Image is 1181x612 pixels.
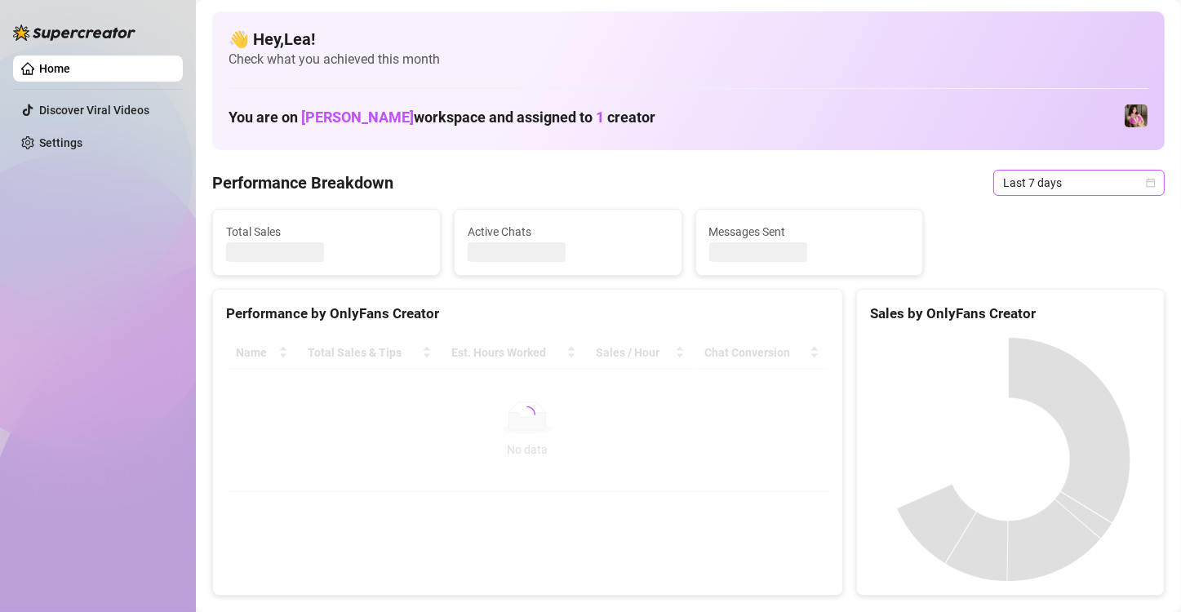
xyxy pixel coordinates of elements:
[229,109,655,126] h1: You are on workspace and assigned to creator
[39,136,82,149] a: Settings
[301,109,414,126] span: [PERSON_NAME]
[1146,178,1156,188] span: calendar
[516,402,539,425] span: loading
[39,104,149,117] a: Discover Viral Videos
[1003,171,1155,195] span: Last 7 days
[229,51,1148,69] span: Check what you achieved this month
[1125,104,1148,127] img: Nanner
[596,109,604,126] span: 1
[226,303,829,325] div: Performance by OnlyFans Creator
[39,62,70,75] a: Home
[709,223,910,241] span: Messages Sent
[13,24,135,41] img: logo-BBDzfeDw.svg
[226,223,427,241] span: Total Sales
[468,223,668,241] span: Active Chats
[229,28,1148,51] h4: 👋 Hey, Lea !
[212,171,393,194] h4: Performance Breakdown
[870,303,1151,325] div: Sales by OnlyFans Creator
